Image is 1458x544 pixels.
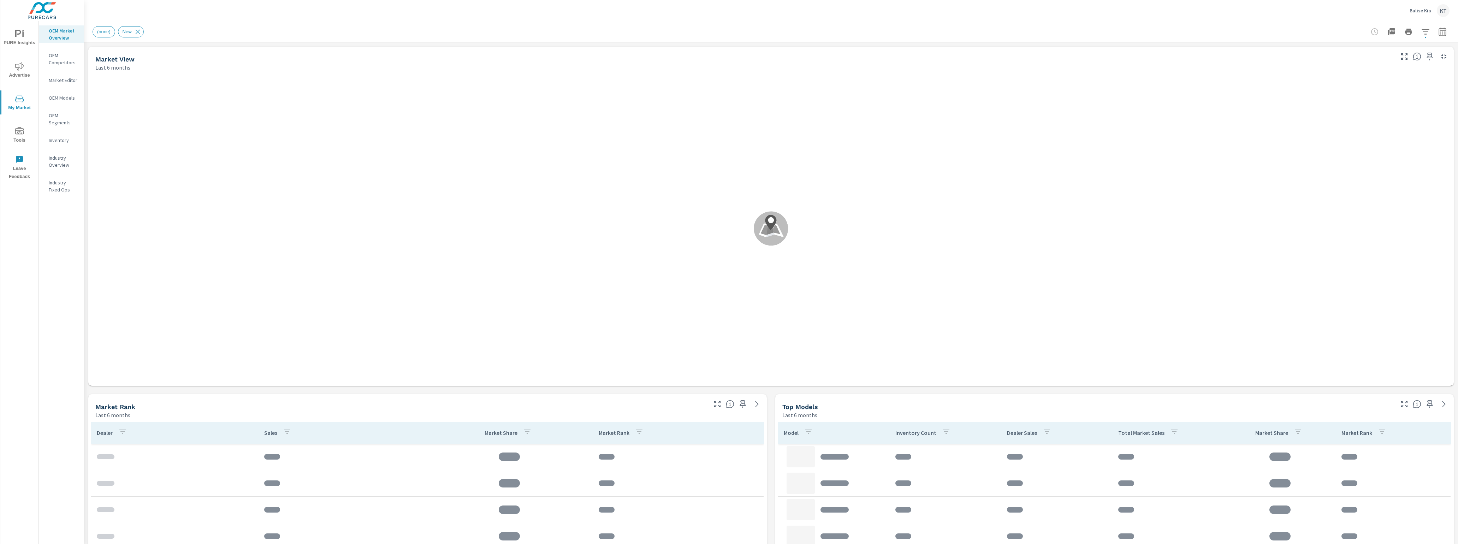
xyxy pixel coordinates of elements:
[726,400,734,408] span: Market Rank shows you how you rank, in terms of sales, to other dealerships in your market. “Mark...
[118,26,144,37] div: New
[1438,51,1450,62] button: Minimize Widget
[1410,7,1431,14] p: Balise Kia
[39,25,84,43] div: OEM Market Overview
[1255,429,1288,436] p: Market Share
[712,398,723,410] button: Make Fullscreen
[49,112,78,126] p: OEM Segments
[1341,429,1372,436] p: Market Rank
[118,29,136,34] span: New
[2,155,36,181] span: Leave Feedback
[49,52,78,66] p: OEM Competitors
[49,179,78,193] p: Industry Fixed Ops
[2,62,36,79] span: Advertise
[39,153,84,170] div: Industry Overview
[1438,398,1450,410] a: See more details in report
[1424,398,1435,410] span: Save this to your personalized report
[784,429,799,436] p: Model
[49,77,78,84] p: Market Editor
[49,94,78,101] p: OEM Models
[2,30,36,47] span: PURE Insights
[1401,25,1416,39] button: Print Report
[2,95,36,112] span: My Market
[1399,51,1410,62] button: Make Fullscreen
[49,137,78,144] p: Inventory
[2,127,36,144] span: Tools
[97,429,113,436] p: Dealer
[599,429,629,436] p: Market Rank
[1435,25,1450,39] button: Select Date Range
[1385,25,1399,39] button: "Export Report to PDF"
[93,29,115,34] span: (none)
[1437,4,1450,17] div: KT
[895,429,936,436] p: Inventory Count
[1413,52,1421,61] span: Find the biggest opportunities in your market for your inventory. Understand by postal code where...
[782,403,818,410] h5: Top Models
[1399,398,1410,410] button: Make Fullscreen
[39,75,84,85] div: Market Editor
[95,411,130,419] p: Last 6 months
[0,21,38,184] div: nav menu
[782,411,817,419] p: Last 6 months
[737,398,748,410] span: Save this to your personalized report
[95,55,135,63] h5: Market View
[49,27,78,41] p: OEM Market Overview
[1118,429,1164,436] p: Total Market Sales
[95,403,135,410] h5: Market Rank
[1418,25,1433,39] button: Apply Filters
[1413,400,1421,408] span: Find the biggest opportunities within your model lineup nationwide. [Source: Market registration ...
[1007,429,1037,436] p: Dealer Sales
[39,93,84,103] div: OEM Models
[39,110,84,128] div: OEM Segments
[264,429,277,436] p: Sales
[39,177,84,195] div: Industry Fixed Ops
[39,50,84,68] div: OEM Competitors
[1424,51,1435,62] span: Save this to your personalized report
[39,135,84,146] div: Inventory
[751,398,763,410] a: See more details in report
[49,154,78,168] p: Industry Overview
[95,63,130,72] p: Last 6 months
[485,429,517,436] p: Market Share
